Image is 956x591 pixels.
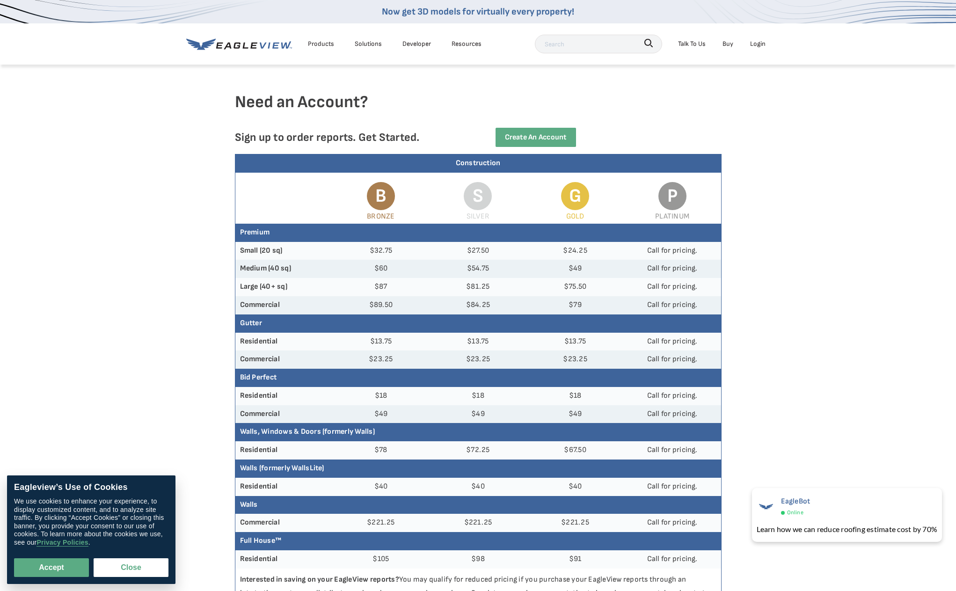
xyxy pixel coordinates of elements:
[526,333,624,351] td: $13.75
[235,496,721,514] th: Walls
[235,441,333,460] th: Residential
[332,478,430,496] td: $40
[757,497,775,516] img: EagleBot
[624,296,721,314] td: Call for pricing.
[430,260,527,278] td: $54.75
[430,405,527,423] td: $49
[526,260,624,278] td: $49
[367,212,394,221] span: Bronze
[430,333,527,351] td: $13.75
[355,38,382,50] div: Solutions
[332,350,430,369] td: $23.25
[561,182,589,210] span: G
[526,278,624,296] td: $75.50
[624,550,721,569] td: Call for pricing.
[332,242,430,260] td: $32.75
[624,333,721,351] td: Call for pricing.
[308,38,334,50] div: Products
[430,478,527,496] td: $40
[430,550,527,569] td: $98
[526,296,624,314] td: $79
[235,460,721,478] th: Walls (formerly WallsLite)
[787,508,803,518] span: Online
[382,6,574,17] a: Now get 3D models for virtually every property!
[624,478,721,496] td: Call for pricing.
[452,38,482,50] div: Resources
[430,278,527,296] td: $81.25
[235,260,333,278] th: Medium (40 sq)
[332,333,430,351] td: $13.75
[235,154,721,173] div: Construction
[624,242,721,260] td: Call for pricing.
[430,387,527,405] td: $18
[624,514,721,532] td: Call for pricing.
[235,478,333,496] th: Residential
[467,212,489,221] span: Silver
[94,558,168,577] button: Close
[235,314,721,333] th: Gutter
[235,296,333,314] th: Commercial
[235,224,721,242] th: Premium
[624,405,721,423] td: Call for pricing.
[430,242,527,260] td: $27.50
[750,38,766,50] div: Login
[781,497,810,506] span: EagleBot
[402,38,431,50] a: Developer
[235,350,333,369] th: Commercial
[332,278,430,296] td: $87
[235,423,721,441] th: Walls, Windows & Doors (formerly Walls)
[430,514,527,532] td: $221.25
[624,350,721,369] td: Call for pricing.
[367,182,395,210] span: B
[464,182,492,210] span: S
[14,497,168,547] div: We use cookies to enhance your experience, to display customized content, and to analyze site tra...
[526,550,624,569] td: $91
[14,558,89,577] button: Accept
[430,350,527,369] td: $23.25
[235,369,721,387] th: Bid Perfect
[430,296,527,314] td: $84.25
[678,38,706,50] div: Talk To Us
[332,405,430,423] td: $49
[526,387,624,405] td: $18
[332,260,430,278] td: $60
[235,405,333,423] th: Commercial
[655,212,689,221] span: Platinum
[235,514,333,532] th: Commercial
[624,278,721,296] td: Call for pricing.
[332,441,430,460] td: $78
[624,387,721,405] td: Call for pricing.
[235,550,333,569] th: Residential
[235,242,333,260] th: Small (20 sq)
[624,441,721,460] td: Call for pricing.
[526,514,624,532] td: $221.25
[526,350,624,369] td: $23.25
[235,333,333,351] th: Residential
[36,539,88,547] a: Privacy Policies
[526,242,624,260] td: $24.25
[624,260,721,278] td: Call for pricing.
[235,92,722,128] h4: Need an Account?
[14,482,168,493] div: Eagleview’s Use of Cookies
[658,182,686,210] span: P
[722,38,733,50] a: Buy
[757,524,937,535] div: Learn how we can reduce roofing estimate cost by 70%
[235,532,721,550] th: Full House™
[235,278,333,296] th: Large (40+ sq)
[526,478,624,496] td: $40
[332,296,430,314] td: $89.50
[235,387,333,405] th: Residential
[430,441,527,460] td: $72.25
[240,575,399,584] strong: Interested in saving on your EagleView reports?
[332,514,430,532] td: $221.25
[332,550,430,569] td: $105
[235,131,463,144] p: Sign up to order reports. Get Started.
[526,405,624,423] td: $49
[496,128,576,147] a: Create an Account
[566,212,584,221] span: Gold
[526,441,624,460] td: $67.50
[332,387,430,405] td: $18
[535,35,662,53] input: Search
